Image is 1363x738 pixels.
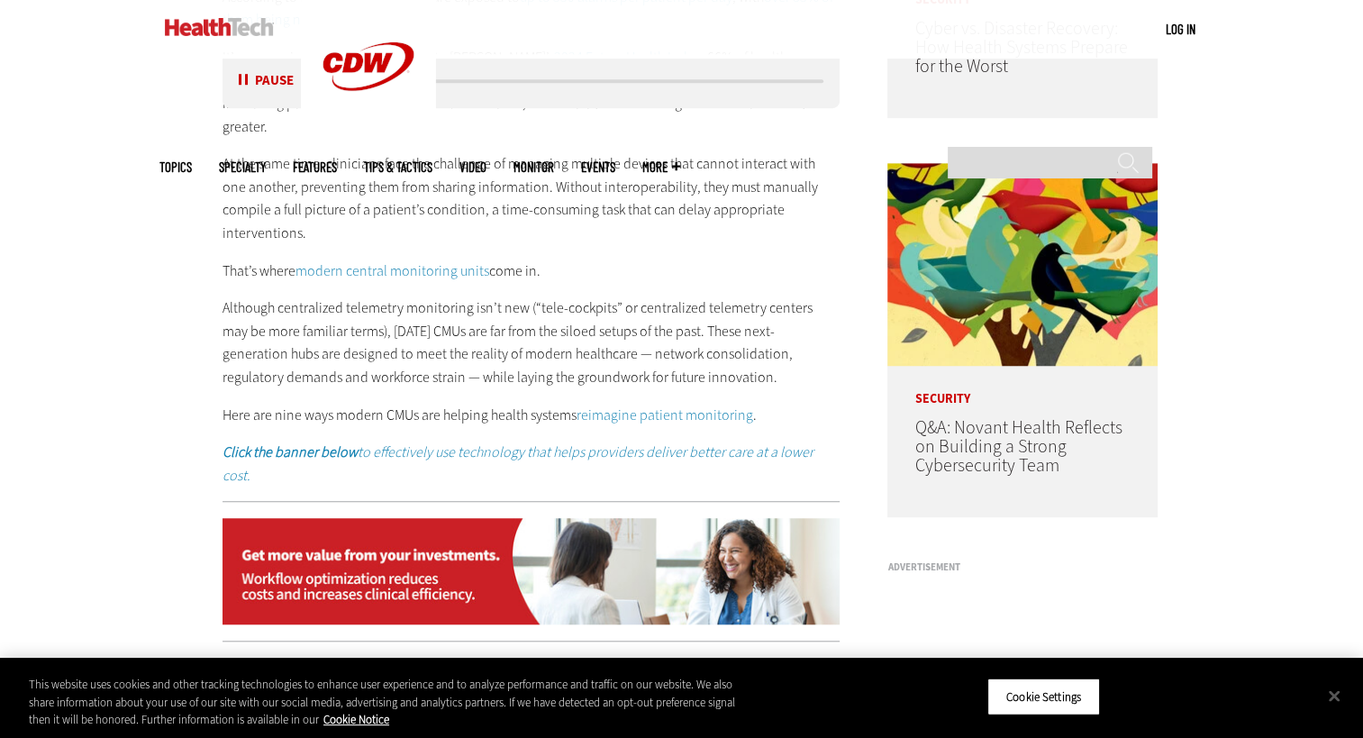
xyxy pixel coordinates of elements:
p: Security [887,366,1158,405]
a: Video [459,160,486,174]
a: modern central monitoring units [295,261,489,280]
em: to effectively use technology that helps providers deliver better care at a lower cost. [223,442,813,485]
div: This website uses cookies and other tracking technologies to enhance user experience and to analy... [29,676,750,729]
p: Here are nine ways modern CMUs are helping health systems . [223,404,841,427]
a: Q&A: Novant Health Reflects on Building a Strong Cybersecurity Team [914,415,1122,478]
span: Topics [159,160,192,174]
a: Tips & Tactics [364,160,432,174]
p: At the same time, clinicians face the challenge of managing multiple devices that cannot interact... [223,152,841,244]
div: User menu [1166,20,1195,39]
a: Click the banner belowto effectively use technology that helps providers deliver better care at a... [223,442,813,485]
a: Log in [1166,21,1195,37]
a: More information about your privacy [323,712,389,727]
p: That’s where come in. [223,260,841,283]
span: More [642,160,680,174]
span: Specialty [219,160,266,174]
a: MonITor [513,160,554,174]
a: CDW [301,119,436,138]
strong: Click the banner below [223,442,358,461]
button: Cookie Settings [987,678,1100,715]
a: reimagine patient monitoring [577,405,753,424]
img: Home [165,18,274,36]
img: abstract illustration of a tree [887,163,1158,366]
a: Features [293,160,337,174]
img: ht-workflowoptimization-static-2024-na-desktop [223,518,841,624]
a: Events [581,160,615,174]
h3: Advertisement [887,562,1158,572]
p: Although centralized telemetry monitoring isn’t new (“tele-cockpits” or centralized telemetry cen... [223,296,841,388]
button: Close [1314,676,1354,715]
